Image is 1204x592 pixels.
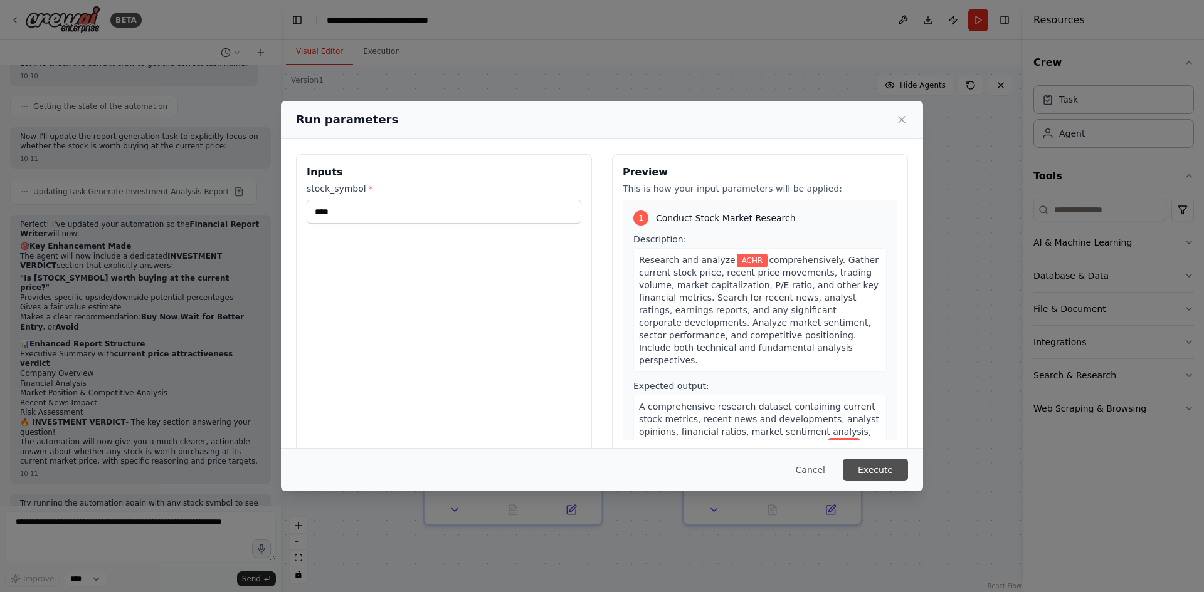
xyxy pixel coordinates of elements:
[639,255,736,265] span: Research and analyze
[633,381,709,391] span: Expected output:
[639,255,879,365] span: comprehensively. Gather current stock price, recent price movements, trading volume, market capit...
[639,402,879,449] span: A comprehensive research dataset containing current stock metrics, recent news and developments, ...
[623,165,897,180] h3: Preview
[656,212,796,224] span: Conduct Stock Market Research
[307,182,581,195] label: stock_symbol
[633,210,648,226] div: 1
[843,459,908,481] button: Execute
[737,254,768,267] span: Variable: stock_symbol
[623,182,897,195] p: This is how your input parameters will be applied:
[786,459,835,481] button: Cancel
[633,234,686,244] span: Description:
[307,165,581,180] h3: Inputs
[296,111,398,128] h2: Run parameters
[828,438,860,452] span: Variable: stock_symbol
